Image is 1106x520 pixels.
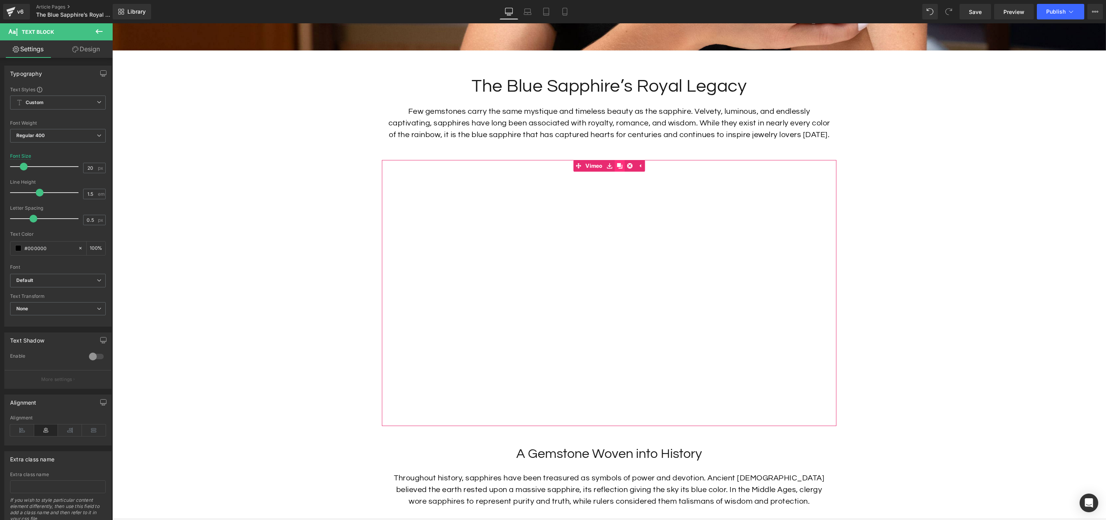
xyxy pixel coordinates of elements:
div: Line Height [10,179,106,185]
div: Typography [10,66,42,77]
div: Font Weight [10,120,106,126]
div: Alignment [10,415,106,421]
a: Delete Module [512,137,523,148]
p: Few gemstones carry the same mystique and timeless beauty as the sapphire. Velvety, luminous, and... [275,82,718,117]
div: Extra class name [10,452,54,463]
span: The Blue Sapphire’s Royal Legacy | Hamra Jewelers [36,12,111,18]
a: Preview [994,4,1034,19]
span: Preview [1003,8,1024,16]
a: Save module [492,137,502,148]
a: Article Pages [36,4,125,10]
div: Text Styles [10,86,106,92]
p: Throughout history, sapphires have been treasured as symbols of power and devotion. Ancient [DEMO... [277,449,716,484]
button: Publish [1037,4,1084,19]
a: Mobile [556,4,574,19]
a: Expand / Collapse [523,137,533,148]
div: Font Size [10,153,31,159]
div: Alignment [10,395,37,406]
a: v6 [3,4,30,19]
div: Enable [10,353,81,361]
span: px [98,165,105,170]
span: Vimeo [471,137,492,148]
div: Text Color [10,231,106,237]
iframe: 31505 TV [270,137,724,402]
h2: A Gemstone Woven into History [277,422,716,439]
a: New Library [113,4,151,19]
div: Extra class name [10,472,106,477]
div: Letter Spacing [10,205,106,211]
a: Design [58,40,114,58]
b: Regular 400 [16,132,45,138]
span: Library [127,8,146,15]
b: None [16,306,28,311]
a: Laptop [518,4,537,19]
span: em [98,191,105,197]
span: Save [969,8,982,16]
span: Text Block [22,29,54,35]
a: Clone Module [502,137,512,148]
h1: The Blue Sapphire’s Royal Legacy [270,52,724,75]
div: % [87,242,105,255]
div: Open Intercom Messenger [1080,494,1098,512]
p: More settings [41,376,72,383]
button: Redo [941,4,956,19]
a: Tablet [537,4,556,19]
b: Custom [26,99,44,106]
input: Color [24,244,74,252]
div: Font [10,264,106,270]
button: More settings [5,370,111,388]
button: Undo [922,4,938,19]
button: More [1087,4,1103,19]
a: Desktop [500,4,518,19]
span: Publish [1046,9,1066,15]
i: Default [16,277,33,284]
div: Text Transform [10,294,106,299]
div: v6 [16,7,25,17]
span: px [98,217,105,223]
div: Text Shadow [10,333,44,344]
